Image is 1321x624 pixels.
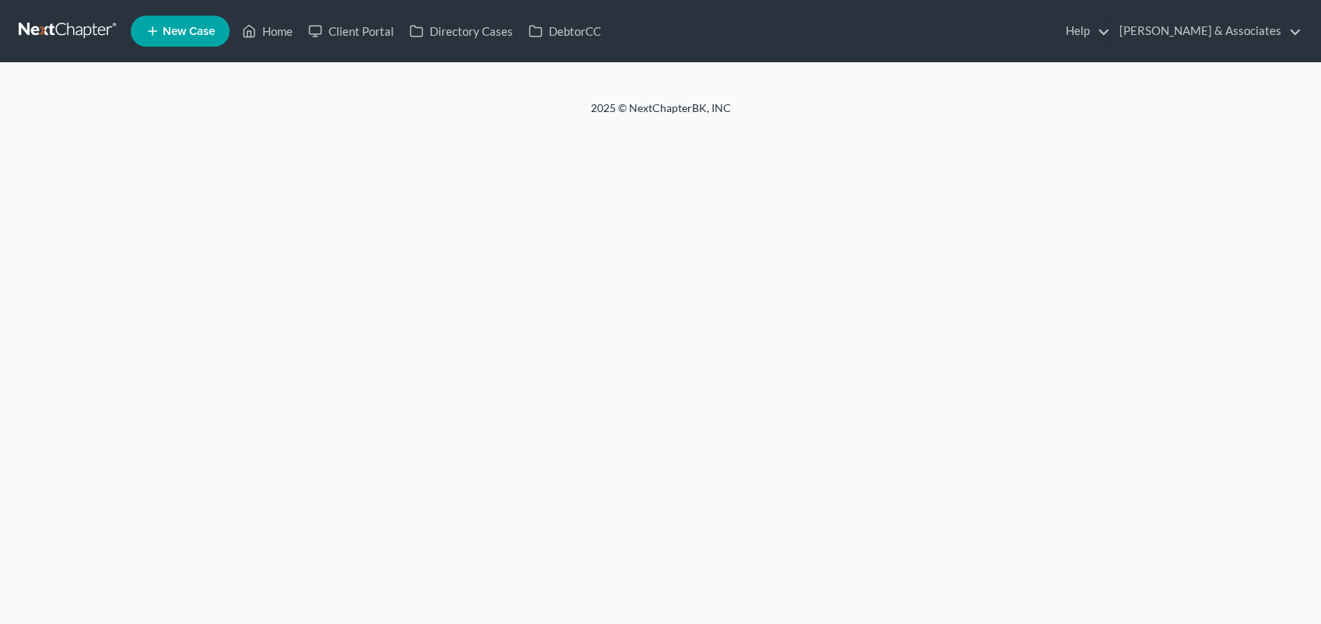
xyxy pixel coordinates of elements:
a: Directory Cases [402,17,521,45]
new-legal-case-button: New Case [131,16,230,47]
a: Help [1058,17,1110,45]
a: [PERSON_NAME] & Associates [1112,17,1302,45]
a: Client Portal [300,17,402,45]
a: Home [234,17,300,45]
div: 2025 © NextChapterBK, INC [217,100,1105,128]
a: DebtorCC [521,17,609,45]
